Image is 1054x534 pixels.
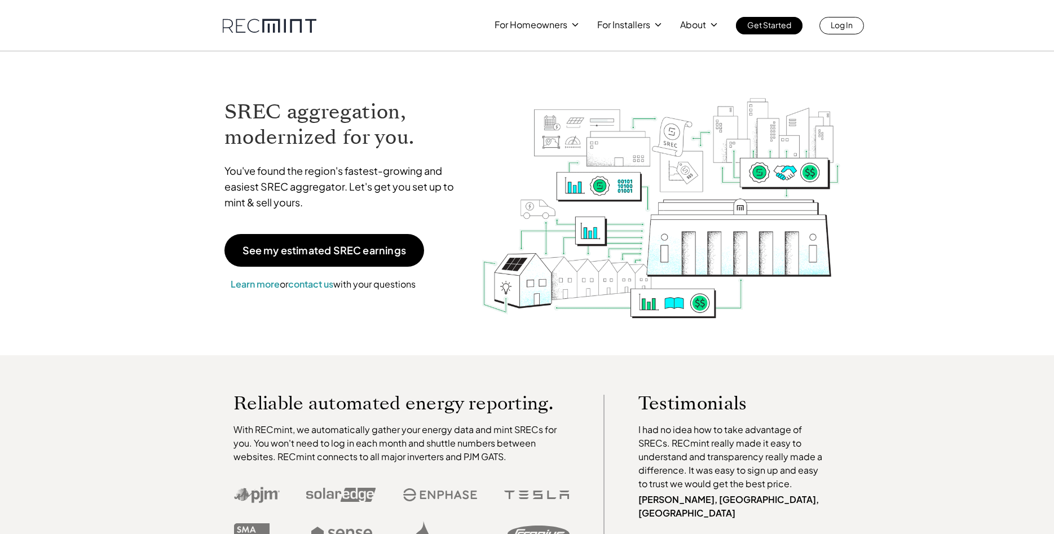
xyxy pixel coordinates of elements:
p: With RECmint, we automatically gather your energy data and mint SRECs for you. You won't need to ... [233,423,570,464]
p: I had no idea how to take advantage of SRECs. RECmint really made it easy to understand and trans... [638,423,828,491]
a: contact us [288,278,333,290]
a: Get Started [736,17,802,34]
p: [PERSON_NAME], [GEOGRAPHIC_DATA], [GEOGRAPHIC_DATA] [638,493,828,520]
p: Log In [831,17,853,33]
p: or with your questions [224,277,422,292]
p: Get Started [747,17,791,33]
a: Learn more [231,278,280,290]
h1: SREC aggregation, modernized for you. [224,99,465,150]
p: Testimonials [638,395,806,412]
p: For Homeowners [495,17,567,33]
p: You've found the region's fastest-growing and easiest SREC aggregator. Let's get you set up to mi... [224,163,465,210]
a: Log In [819,17,864,34]
p: About [680,17,706,33]
img: RECmint value cycle [481,68,841,321]
a: See my estimated SREC earnings [224,234,424,267]
p: Reliable automated energy reporting. [233,395,570,412]
p: For Installers [597,17,650,33]
p: See my estimated SREC earnings [242,245,406,255]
